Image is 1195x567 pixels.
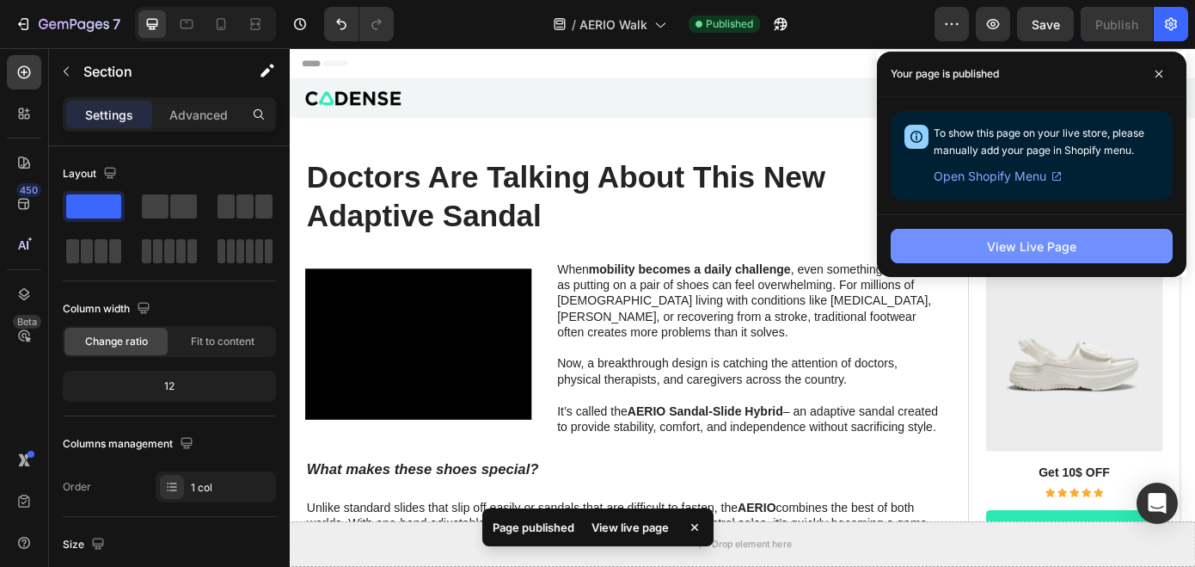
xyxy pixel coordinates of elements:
div: 13 [836,146,859,164]
div: Beta [13,315,41,329]
p: When , even something as simple as putting on a pair of shoes can feel overwhelming. For millions... [304,244,745,334]
span: Save [1032,17,1060,32]
span: Open Shopify Menu [934,166,1046,187]
div: Column width [63,298,154,321]
p: What makes these shoes special? [19,470,745,491]
p: Now, a breakthrough design is catching the attention of doctors, physical therapists, and caregiv... [304,351,745,387]
button: 7 [7,7,128,41]
p: HRS [836,163,859,178]
div: Size [63,533,108,557]
div: 42 [883,146,904,164]
div: View Live Page [987,237,1076,256]
img: gempages_550089123281503281-5fcea35e-09f9-4930-bf61-6fdf21b539f6.jpg [793,257,995,459]
div: Layout [63,163,120,186]
div: 1 col [191,480,272,496]
video: Video [17,251,275,423]
p: It’s called the – an adaptive sandal created to provide stability, comfort, and independence with... [304,405,745,441]
p: Get 10$ OFF [794,475,993,493]
p: Page published [493,519,574,536]
span: Change ratio [85,334,148,349]
p: Advanced [169,106,228,124]
span: Published [706,16,753,32]
iframe: Design area [290,48,1195,567]
button: Save [1017,7,1074,41]
img: gempages_550089123281503281-b75146b7-67f0-49e5-b9d0-693fb7412052.png [17,49,126,65]
span: Fit to content [191,334,254,349]
div: Order [63,479,91,495]
div: Undo/Redo [324,7,394,41]
span: To show this page on your live store, please manually add your page in Shopify menu. [934,126,1144,157]
div: 12 [66,374,273,398]
div: Publish [1095,15,1138,34]
p: Settings [85,106,133,124]
div: View live page [581,515,679,539]
h2: AERIO Sandal-Slide Hybrid [793,188,995,243]
h1: Doctors Are Talking About This New Adaptive Sandal [17,122,746,215]
div: Open Intercom Messenger [1137,483,1178,524]
span: / [572,15,576,34]
p: MIN [883,163,904,178]
div: 450 [16,183,41,197]
button: View Live Page [891,229,1173,263]
div: Columns management [63,433,197,456]
button: Publish [1081,7,1153,41]
strong: AERIO Sandal-Slide Hybrid [384,406,561,421]
strong: AERIO [510,516,554,531]
p: Section [83,61,224,82]
p: 7 [113,14,120,34]
p: Your page is published [891,65,999,83]
span: AERIO Walk [579,15,647,34]
strong: mobility becomes a daily challenge [340,245,571,260]
div: 40 [928,146,951,164]
p: SEC [928,163,951,178]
